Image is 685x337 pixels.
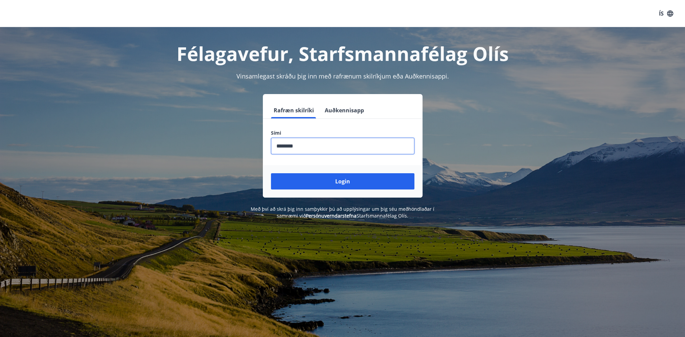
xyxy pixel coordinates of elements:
[271,130,414,136] label: Sími
[107,41,578,66] h1: Félagavefur, Starfsmannafélag Olís
[322,102,367,118] button: Auðkennisapp
[271,102,317,118] button: Rafræn skilríki
[251,206,434,219] span: Með því að skrá þig inn samþykkir þú að upplýsingar um þig séu meðhöndlaðar í samræmi við Starfsm...
[271,173,414,189] button: Login
[655,7,677,20] button: ÍS
[306,212,357,219] a: Persónuverndarstefna
[236,72,449,80] span: Vinsamlegast skráðu þig inn með rafrænum skilríkjum eða Auðkennisappi.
